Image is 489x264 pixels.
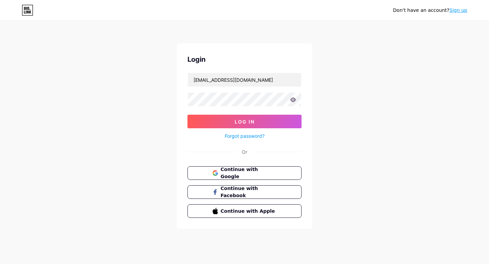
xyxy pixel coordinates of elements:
[393,7,467,14] div: Don't have an account?
[225,132,265,139] a: Forgot password?
[449,7,467,13] a: Sign up
[187,115,302,128] button: Log In
[242,148,247,155] div: Or
[221,185,277,199] span: Continue with Facebook
[187,54,302,64] div: Login
[188,73,301,87] input: Username
[235,119,255,125] span: Log In
[221,166,277,180] span: Continue with Google
[187,166,302,180] button: Continue with Google
[221,208,277,215] span: Continue with Apple
[187,185,302,199] button: Continue with Facebook
[187,204,302,218] button: Continue with Apple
